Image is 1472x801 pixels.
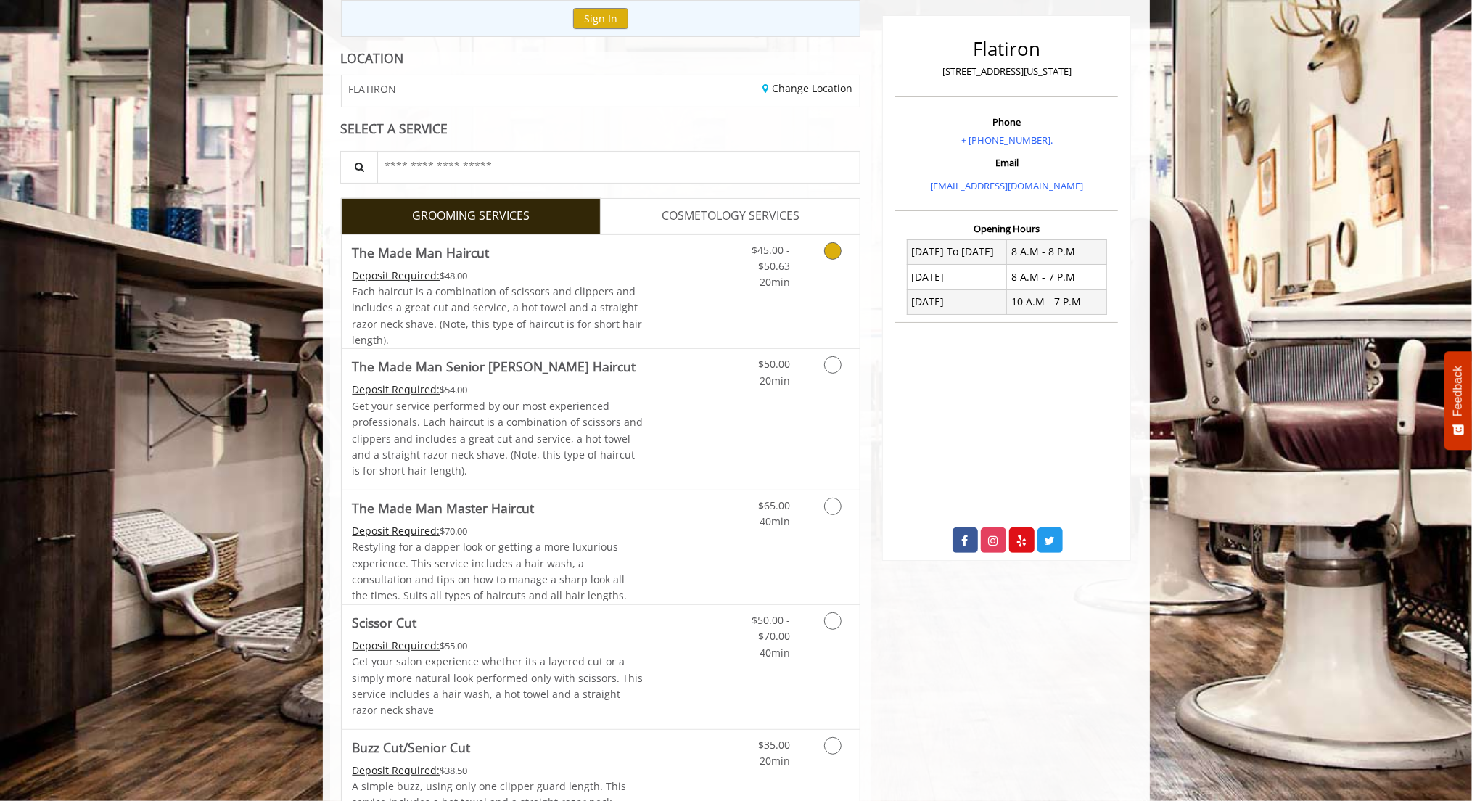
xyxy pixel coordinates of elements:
span: This service needs some Advance to be paid before we block your appointment [353,268,440,282]
a: + [PHONE_NUMBER]. [961,133,1053,147]
b: The Made Man Master Haircut [353,498,535,518]
td: 8 A.M - 7 P.M [1007,265,1107,289]
span: This service needs some Advance to be paid before we block your appointment [353,763,440,777]
a: Change Location [762,81,852,95]
span: $45.00 - $50.63 [752,243,790,273]
span: FLATIRON [349,83,397,94]
span: Feedback [1452,366,1465,416]
h3: Email [899,157,1114,168]
td: [DATE] To [DATE] [907,239,1007,264]
b: Buzz Cut/Senior Cut [353,737,471,757]
span: $50.00 [758,357,790,371]
div: $70.00 [353,523,644,539]
p: Get your salon experience whether its a layered cut or a simply more natural look performed only ... [353,654,644,719]
span: 40min [760,514,790,528]
h3: Opening Hours [895,223,1118,234]
p: [STREET_ADDRESS][US_STATE] [899,64,1114,79]
span: 20min [760,275,790,289]
td: 8 A.M - 8 P.M [1007,239,1107,264]
div: $54.00 [353,382,644,398]
h2: Flatiron [899,38,1114,59]
td: 10 A.M - 7 P.M [1007,289,1107,314]
span: This service needs some Advance to be paid before we block your appointment [353,638,440,652]
span: This service needs some Advance to be paid before we block your appointment [353,524,440,538]
span: $65.00 [758,498,790,512]
span: Restyling for a dapper look or getting a more luxurious experience. This service includes a hair ... [353,540,628,602]
b: Scissor Cut [353,612,417,633]
span: This service needs some Advance to be paid before we block your appointment [353,382,440,396]
td: [DATE] [907,265,1007,289]
b: The Made Man Senior [PERSON_NAME] Haircut [353,356,636,377]
button: Service Search [340,151,378,184]
span: $50.00 - $70.00 [752,613,790,643]
span: COSMETOLOGY SERVICES [662,207,799,226]
span: Each haircut is a combination of scissors and clippers and includes a great cut and service, a ho... [353,284,643,347]
h3: Phone [899,117,1114,127]
span: 40min [760,646,790,660]
span: 20min [760,754,790,768]
b: The Made Man Haircut [353,242,490,263]
span: GROOMING SERVICES [412,207,530,226]
p: Get your service performed by our most experienced professionals. Each haircut is a combination o... [353,398,644,480]
button: Sign In [573,8,628,29]
div: $55.00 [353,638,644,654]
td: [DATE] [907,289,1007,314]
b: LOCATION [341,49,404,67]
div: $48.00 [353,268,644,284]
div: $38.50 [353,763,644,779]
div: SELECT A SERVICE [341,122,861,136]
button: Feedback - Show survey [1444,351,1472,450]
span: 20min [760,374,790,387]
a: [EMAIL_ADDRESS][DOMAIN_NAME] [930,179,1083,192]
span: $35.00 [758,738,790,752]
